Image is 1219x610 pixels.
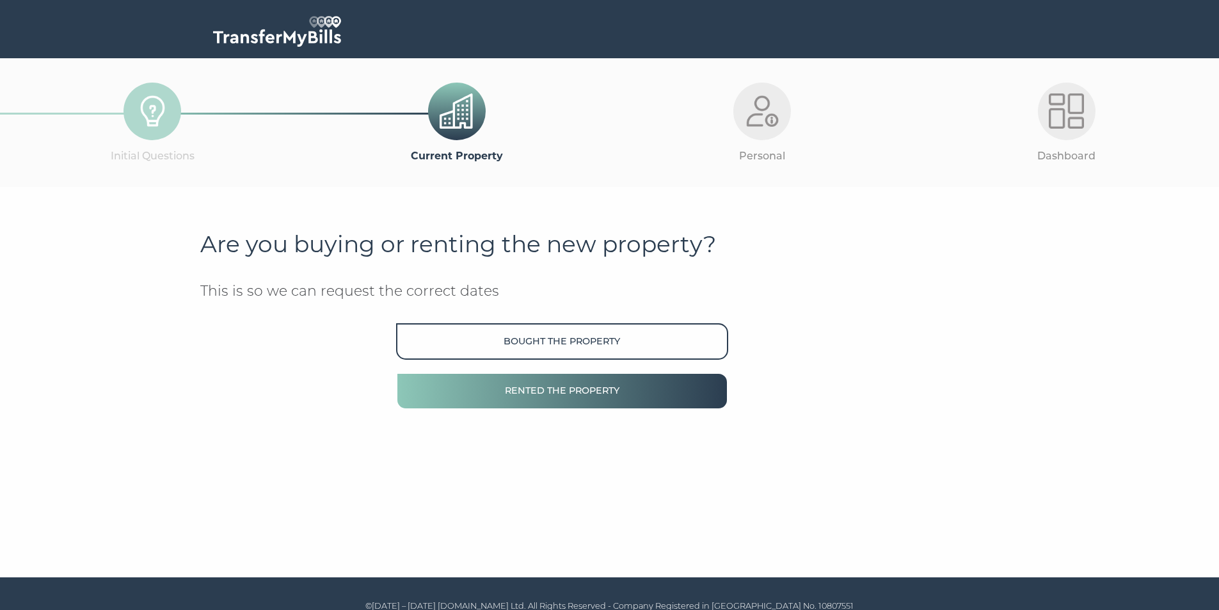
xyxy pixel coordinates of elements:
[610,148,914,165] p: Personal
[744,93,779,129] img: Personal-Light.png
[305,148,609,165] p: Current Property
[213,16,341,47] img: TransferMyBills.com - Helping ease the stress of moving
[200,230,716,258] span: Are you buying or renting the new property?
[1049,93,1084,129] img: Dashboard-Light.png
[440,93,475,129] img: Previous-Property.png
[914,148,1219,165] p: Dashboard
[200,282,1019,301] p: This is so we can request the correct dates
[396,373,728,409] button: Rented the property
[135,93,170,129] img: Initial-Questions-Icon.png
[396,323,728,360] button: Bought the property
